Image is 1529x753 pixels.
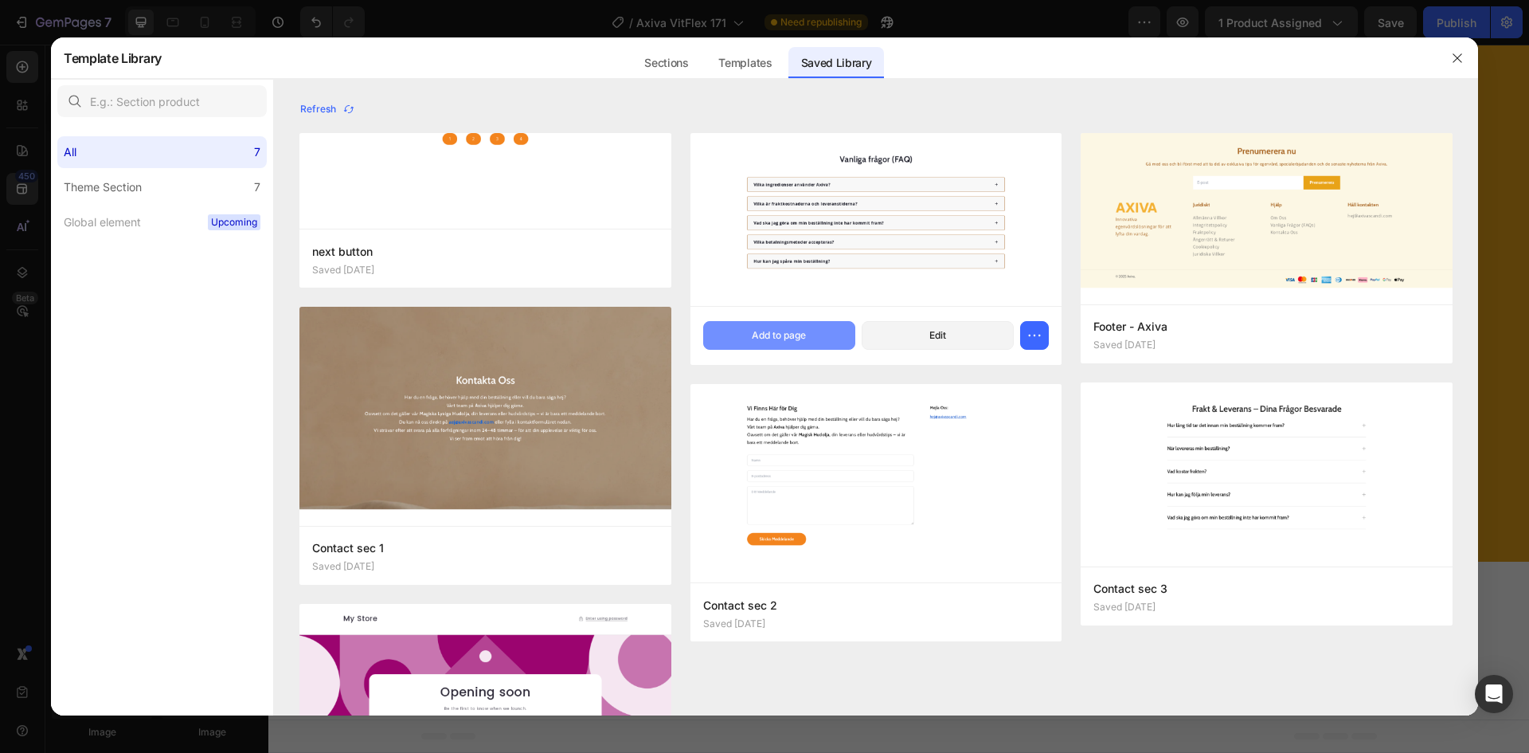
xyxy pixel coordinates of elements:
[312,242,659,261] p: next button
[643,214,1109,274] div: Rich Text Editor. Editing area: main
[1093,339,1156,351] p: Saved [DATE]
[64,37,162,79] h2: Template Library
[584,576,667,593] div: Generate layout
[300,102,355,116] div: Refresh
[208,214,260,230] span: Upcoming
[1093,602,1156,613] p: Saved [DATE]
[788,47,885,79] div: Saved Library
[57,85,267,117] input: E.g.: Section product
[592,540,668,557] span: Add section
[703,618,765,629] p: Saved [DATE]
[929,328,946,343] div: Edit
[299,307,671,526] img: -a-gempagesversionv7shop-id568255358464689193theme-section-id568621525414970348.jpg
[690,384,1062,582] img: -a-gempagesversionv7shop-id568255358464689193theme-section-id568621545077867552.jpg
[644,168,1107,212] p: ⁠⁠⁠⁠⁠⁠⁠
[690,133,1062,306] img: -a-gempagesversionv7shop-id568255358464689193theme-section-id579590262775350041.jpg
[644,215,1107,273] p: VitFlex är ett enkelt sätt att ta hand om dig själv utan krångel. Bara några droppar ger naturlig...
[701,576,798,593] div: Add blank section
[632,47,701,79] div: Sections
[689,596,808,610] span: then drag & drop elements
[64,143,76,162] div: All
[862,321,1014,350] button: Edit
[643,167,1109,214] h2: Rich Text Editor. Editing area: main
[459,576,555,593] div: Choose templates
[254,143,260,162] div: 7
[299,98,356,120] button: Refresh
[1093,317,1440,336] p: Footer - Axiva
[254,178,260,197] div: 7
[644,169,1056,210] strong: Enkel hjälp för daglig balans
[64,178,142,197] div: Theme Section
[752,328,806,343] div: Add to page
[1081,133,1453,304] img: -a-gempagesversionv7shop-id568255358464689193theme-section-id568304318290068389.jpg
[312,539,659,558] p: Contact sec 1
[703,596,1050,615] p: Contact sec 2
[312,265,374,276] p: Saved [DATE]
[1081,382,1453,567] img: -a-gempagesversionv7shop-id568255358464689193theme-section-id568621566351377440.jpg
[452,596,561,610] span: inspired by CRO experts
[312,561,374,572] p: Saved [DATE]
[299,133,671,170] img: -a-gempagesversionv7shop-id568255358464689193theme-section-id579734882041725524.jpg
[703,321,855,350] button: Add to page
[706,47,784,79] div: Templates
[64,213,141,232] div: Global element
[1093,579,1440,598] p: Contact sec 3
[1475,675,1513,713] div: Open Intercom Messenger
[582,596,667,610] span: from URL or image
